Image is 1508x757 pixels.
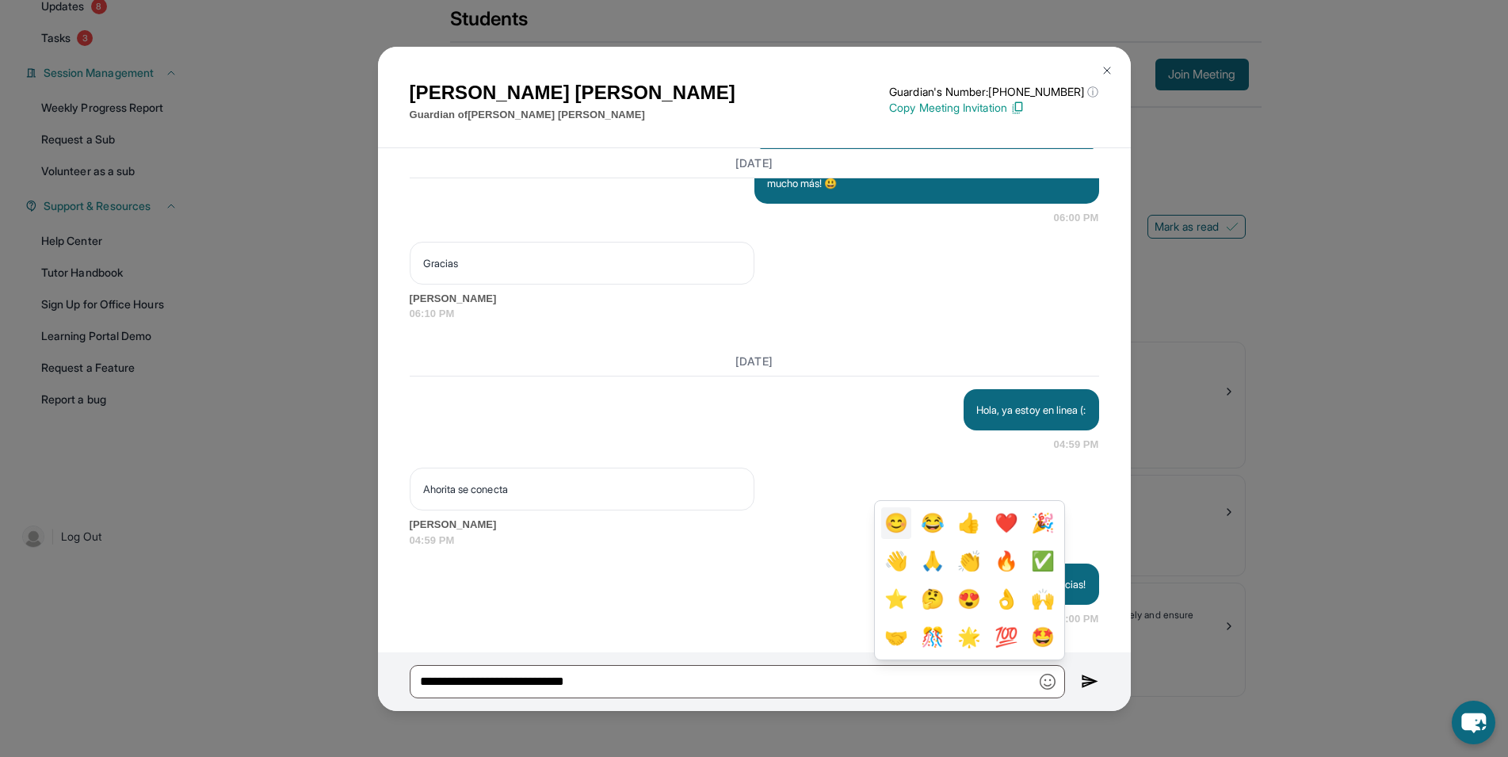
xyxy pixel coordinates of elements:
[1028,583,1058,615] button: 🙌
[1054,611,1099,627] span: 05:00 PM
[918,583,948,615] button: 🤔
[1101,64,1113,77] img: Close Icon
[889,100,1098,116] p: Copy Meeting Invitation
[1081,672,1099,691] img: Send icon
[423,255,741,271] p: Gracias
[954,621,984,653] button: 🌟
[1087,84,1098,100] span: ⓘ
[991,507,1021,539] button: ❤️
[918,507,948,539] button: 😂
[1028,621,1058,653] button: 🤩
[881,507,911,539] button: 😊
[1040,674,1056,690] img: Emoji
[423,481,741,497] p: Ahorita se conecta
[881,621,911,653] button: 🤝
[1048,576,1086,592] p: Gracias!
[410,354,1099,369] h3: [DATE]
[991,545,1021,577] button: 🔥
[976,402,1086,418] p: Hola, ya estoy en linea (:
[410,291,1099,307] span: [PERSON_NAME]
[1010,101,1025,115] img: Copy Icon
[881,583,911,615] button: ⭐
[881,545,911,577] button: 👋
[889,84,1098,100] p: Guardian's Number: [PHONE_NUMBER]
[410,155,1099,170] h3: [DATE]
[954,545,984,577] button: 👏
[410,533,1099,549] span: 04:59 PM
[1452,701,1495,744] button: chat-button
[1054,210,1099,226] span: 06:00 PM
[918,545,948,577] button: 🙏
[991,621,1021,653] button: 💯
[918,621,948,653] button: 🎊
[410,78,735,107] h1: [PERSON_NAME] [PERSON_NAME]
[1054,437,1099,453] span: 04:59 PM
[410,306,1099,322] span: 06:10 PM
[1028,545,1058,577] button: ✅
[410,517,1099,533] span: [PERSON_NAME]
[954,507,984,539] button: 👍
[1028,507,1058,539] button: 🎉
[991,583,1021,615] button: 👌
[954,583,984,615] button: 😍
[410,107,735,123] p: Guardian of [PERSON_NAME] [PERSON_NAME]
